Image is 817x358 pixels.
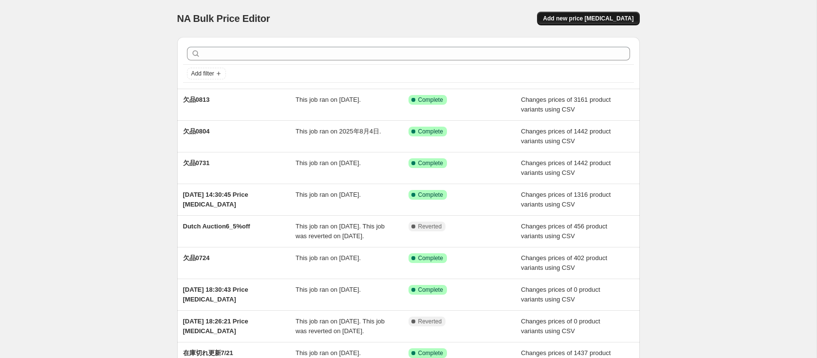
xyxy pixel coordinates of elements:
[521,96,611,113] span: Changes prices of 3161 product variants using CSV
[418,223,442,230] span: Reverted
[418,128,443,135] span: Complete
[521,128,611,145] span: Changes prices of 1442 product variants using CSV
[418,191,443,199] span: Complete
[296,191,361,198] span: This job ran on [DATE].
[418,159,443,167] span: Complete
[418,349,443,357] span: Complete
[183,223,250,230] span: Dutch Auction6_5%off
[187,68,226,79] button: Add filter
[418,96,443,104] span: Complete
[418,254,443,262] span: Complete
[521,191,611,208] span: Changes prices of 1316 product variants using CSV
[296,128,381,135] span: This job ran on 2025年8月4日.
[183,191,248,208] span: [DATE] 14:30:45 Price [MEDICAL_DATA]
[521,254,607,271] span: Changes prices of 402 product variants using CSV
[537,12,639,25] button: Add new price [MEDICAL_DATA]
[183,349,233,357] span: 在庫切れ更新7/21
[521,223,607,240] span: Changes prices of 456 product variants using CSV
[418,286,443,294] span: Complete
[543,15,633,22] span: Add new price [MEDICAL_DATA]
[521,159,611,176] span: Changes prices of 1442 product variants using CSV
[177,13,270,24] span: NA Bulk Price Editor
[183,96,210,103] span: 欠品0813
[296,223,385,240] span: This job ran on [DATE]. This job was reverted on [DATE].
[183,318,248,335] span: [DATE] 18:26:21 Price [MEDICAL_DATA]
[183,128,210,135] span: 欠品0804
[183,159,210,167] span: 欠品0731
[418,318,442,325] span: Reverted
[296,254,361,262] span: This job ran on [DATE].
[521,318,600,335] span: Changes prices of 0 product variants using CSV
[521,286,600,303] span: Changes prices of 0 product variants using CSV
[296,349,361,357] span: This job ran on [DATE].
[296,318,385,335] span: This job ran on [DATE]. This job was reverted on [DATE].
[296,159,361,167] span: This job ran on [DATE].
[296,96,361,103] span: This job ran on [DATE].
[183,286,248,303] span: [DATE] 18:30:43 Price [MEDICAL_DATA]
[191,70,214,77] span: Add filter
[296,286,361,293] span: This job ran on [DATE].
[183,254,210,262] span: 欠品0724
